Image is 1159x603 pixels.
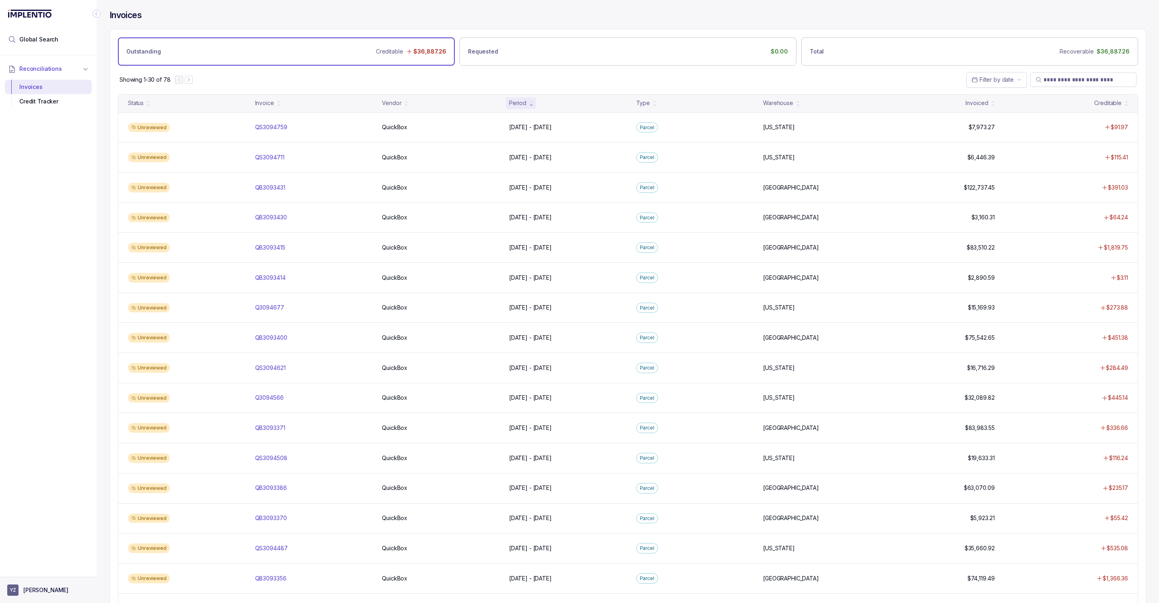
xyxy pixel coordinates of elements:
p: QuickBox [382,574,407,582]
p: Parcel [640,214,654,222]
div: Reconciliations [5,78,92,111]
p: [GEOGRAPHIC_DATA] [763,274,819,282]
button: Reconciliations [5,60,92,78]
p: QS3094711 [255,153,285,161]
p: [DATE] - [DATE] [509,544,552,552]
button: User initials[PERSON_NAME] [7,584,89,596]
p: Parcel [640,394,654,402]
p: [DATE] - [DATE] [509,394,552,402]
p: QuickBox [382,424,407,432]
p: QuickBox [382,544,407,552]
p: $391.03 [1108,184,1128,192]
p: $445.14 [1108,394,1128,402]
p: QuickBox [382,184,407,192]
p: [DATE] - [DATE] [509,484,552,492]
div: Unreviewed [128,153,170,162]
div: Unreviewed [128,453,170,463]
p: Parcel [640,574,654,582]
p: [DATE] - [DATE] [509,574,552,582]
p: $1,366.36 [1103,574,1128,582]
p: Parcel [640,244,654,252]
p: $91.97 [1111,123,1128,131]
div: Unreviewed [128,303,170,313]
p: [DATE] - [DATE] [509,364,552,372]
p: $64.24 [1110,213,1128,221]
p: [GEOGRAPHIC_DATA] [763,484,819,492]
p: QuickBox [382,304,407,312]
div: Unreviewed [128,123,170,132]
p: QuickBox [382,274,407,282]
p: QuickBox [382,213,407,221]
p: $6,446.39 [967,153,995,161]
p: $36,887.26 [413,47,446,56]
p: QB3093371 [255,424,285,432]
div: Credit Tracker [11,94,85,109]
div: Unreviewed [128,243,170,252]
p: $535.08 [1107,544,1128,552]
p: $32,089.82 [965,394,995,402]
div: Status [128,99,144,107]
p: [US_STATE] [763,153,795,161]
p: QuickBox [382,454,407,462]
p: [PERSON_NAME] [23,586,68,594]
p: $75,542.65 [965,334,995,342]
div: Collapse Icon [92,9,101,19]
p: [US_STATE] [763,454,795,462]
p: Parcel [640,514,654,522]
button: Date Range Picker [966,72,1027,87]
p: QS3094487 [255,544,288,552]
p: Parcel [640,274,654,282]
p: $15,169.93 [968,304,995,312]
p: $19,633.31 [968,454,995,462]
div: Unreviewed [128,273,170,283]
p: Parcel [640,304,654,312]
span: User initials [7,584,19,596]
p: Q3094566 [255,394,284,402]
p: Parcel [640,364,654,372]
p: [DATE] - [DATE] [509,244,552,252]
p: $83,510.22 [967,244,995,252]
p: QS3094508 [255,454,287,462]
span: Global Search [19,35,58,43]
p: $1,819.75 [1104,244,1128,252]
p: [DATE] - [DATE] [509,304,552,312]
p: $3.11 [1117,274,1128,282]
p: [DATE] - [DATE] [509,454,552,462]
p: QuickBox [382,484,407,492]
p: QS3094759 [255,123,287,131]
p: Parcel [640,334,654,342]
p: QB3093430 [255,213,287,221]
p: [DATE] - [DATE] [509,274,552,282]
p: $36,887.26 [1097,47,1130,56]
p: QuickBox [382,514,407,522]
p: $74,119.49 [967,574,995,582]
p: Outstanding [126,47,161,56]
p: Total [810,47,824,56]
p: QB3093431 [255,184,285,192]
p: QuickBox [382,334,407,342]
p: [GEOGRAPHIC_DATA] [763,514,819,522]
button: Next Page [185,76,193,84]
div: Invoice [255,99,274,107]
p: [DATE] - [DATE] [509,213,552,221]
p: Parcel [640,454,654,462]
p: [DATE] - [DATE] [509,424,552,432]
p: $55.42 [1110,514,1128,522]
p: QB3093400 [255,334,287,342]
p: [GEOGRAPHIC_DATA] [763,574,819,582]
p: QB3093370 [255,514,287,522]
p: $5,923.21 [970,514,995,522]
div: Unreviewed [128,483,170,493]
p: [DATE] - [DATE] [509,123,552,131]
p: [GEOGRAPHIC_DATA] [763,213,819,221]
p: Requested [468,47,498,56]
p: $3,160.31 [971,213,995,221]
p: $83,983.55 [965,424,995,432]
p: QS3094621 [255,364,286,372]
p: [DATE] - [DATE] [509,184,552,192]
p: $235.17 [1109,484,1128,492]
p: QuickBox [382,123,407,131]
p: Parcel [640,153,654,161]
div: Unreviewed [128,574,170,583]
div: Unreviewed [128,183,170,192]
